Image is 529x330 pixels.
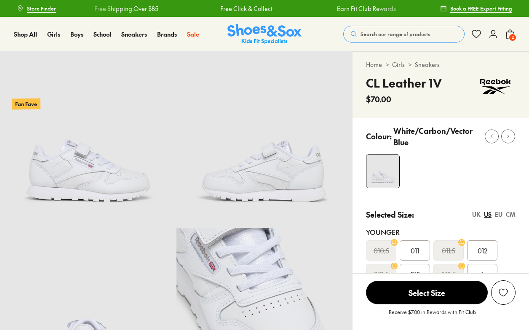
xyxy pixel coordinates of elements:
a: Brands [157,30,177,39]
span: Sneakers [121,30,147,38]
span: 2 [508,33,517,42]
a: Home [366,60,382,69]
p: Receive $7.00 in Rewards with Fit Club [389,308,476,323]
s: 013.5 [441,269,456,279]
img: Vendor logo [475,74,516,99]
p: White/Carbon/Vector Blue [393,125,478,148]
span: $70.00 [366,93,391,105]
a: Shop All [14,30,37,39]
span: Brands [157,30,177,38]
span: Shop All [14,30,37,38]
span: Store Finder [27,5,56,12]
p: Selected Size: [366,209,414,220]
button: Select Size [366,280,488,305]
span: Sale [187,30,199,38]
span: Search our range of products [361,30,430,38]
div: Younger [366,227,516,237]
a: Boys [70,30,83,39]
a: Free Shipping Over $85 [94,4,158,13]
a: Girls [392,60,405,69]
div: US [484,210,492,219]
span: 011 [411,245,419,255]
img: 5-405733_1 [176,51,353,228]
span: 013 [410,269,420,279]
div: CM [506,210,516,219]
a: Earn Fit Club Rewards [337,4,396,13]
img: 4-405732_1 [366,155,399,188]
div: > > [366,60,516,69]
a: School [94,30,111,39]
button: Search our range of products [343,26,465,43]
button: 2 [505,25,515,43]
a: Girls [47,30,60,39]
span: Book a FREE Expert Fitting [450,5,512,12]
a: Sneakers [121,30,147,39]
h4: CL Leather 1V [366,74,442,92]
span: School [94,30,111,38]
s: 012.5 [374,269,389,279]
s: 010.5 [374,245,389,255]
span: Girls [47,30,60,38]
p: Fan Fave [12,98,40,109]
a: Book a FREE Expert Fitting [440,1,512,16]
span: 012 [478,245,487,255]
a: Shoes & Sox [227,24,302,45]
span: 1 [481,269,484,279]
button: Add to Wishlist [491,280,516,305]
p: Colour: [366,130,392,142]
a: Free Click & Collect [220,4,273,13]
a: Store Finder [17,1,56,16]
div: EU [495,210,502,219]
a: Sneakers [415,60,440,69]
span: Boys [70,30,83,38]
a: Sale [187,30,199,39]
s: 011.5 [442,245,455,255]
div: UK [472,210,481,219]
img: SNS_Logo_Responsive.svg [227,24,302,45]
